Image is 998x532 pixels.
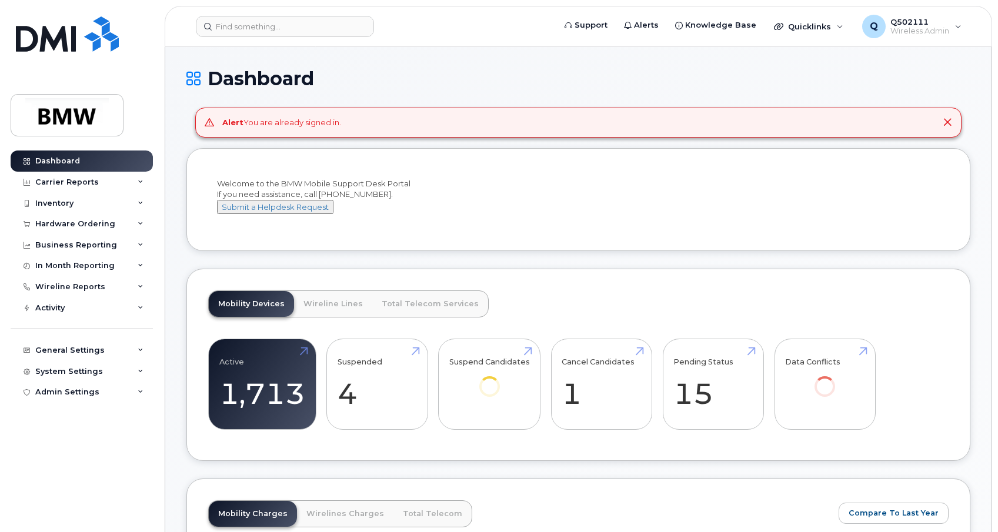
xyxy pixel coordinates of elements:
[217,178,940,225] div: Welcome to the BMW Mobile Support Desk Portal If you need assistance, call [PHONE_NUMBER].
[219,346,305,423] a: Active 1,713
[393,501,472,527] a: Total Telecom
[297,501,393,527] a: Wirelines Charges
[839,503,949,524] button: Compare To Last Year
[785,346,865,413] a: Data Conflicts
[217,200,333,215] button: Submit a Helpdesk Request
[222,118,243,127] strong: Alert
[217,202,333,212] a: Submit a Helpdesk Request
[294,291,372,317] a: Wireline Lines
[186,68,970,89] h1: Dashboard
[849,507,939,518] span: Compare To Last Year
[372,291,488,317] a: Total Telecom Services
[562,346,641,423] a: Cancel Candidates 1
[222,117,341,128] div: You are already signed in.
[673,346,753,423] a: Pending Status 15
[338,346,417,423] a: Suspended 4
[449,346,530,413] a: Suspend Candidates
[209,291,294,317] a: Mobility Devices
[209,501,297,527] a: Mobility Charges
